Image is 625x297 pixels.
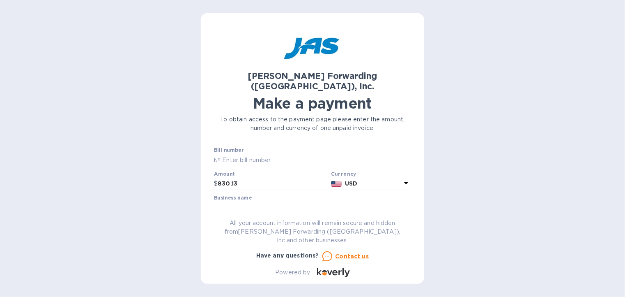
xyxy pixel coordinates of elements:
[214,195,252,200] label: Business name
[335,253,369,260] u: Contact us
[214,156,221,165] p: №
[214,172,235,176] label: Amount
[221,154,411,166] input: Enter bill number
[331,181,342,187] img: USD
[275,268,310,277] p: Powered by
[214,115,411,132] p: To obtain access to the payment page please enter the amount, number and currency of one unpaid i...
[214,148,244,153] label: Bill number
[331,171,356,177] b: Currency
[214,219,411,245] p: All your account information will remain secure and hidden from [PERSON_NAME] Forwarding ([GEOGRA...
[256,252,319,259] b: Have any questions?
[345,180,357,187] b: USD
[248,71,377,91] b: [PERSON_NAME] Forwarding ([GEOGRAPHIC_DATA]), Inc.
[214,95,411,112] h1: Make a payment
[214,179,218,188] p: $
[214,202,411,214] input: Enter business name
[218,178,328,190] input: 0.00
